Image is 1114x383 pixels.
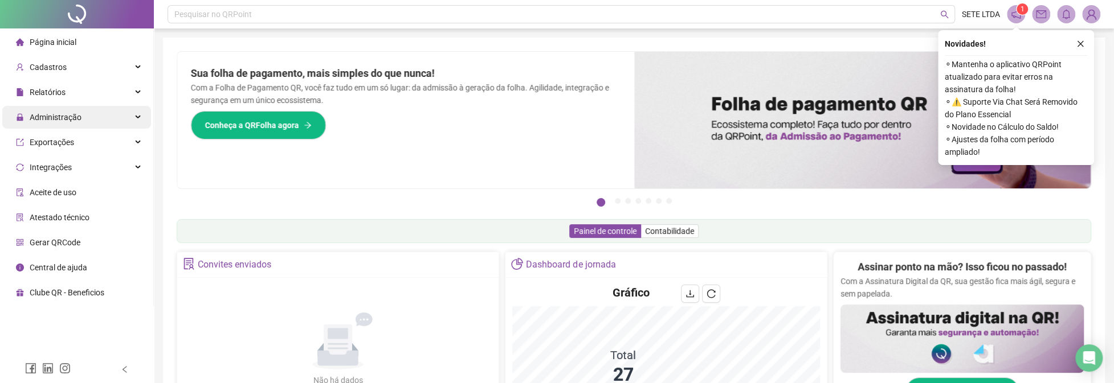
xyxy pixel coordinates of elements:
button: 4 [635,198,641,204]
span: qrcode [16,238,24,246]
h2: Sua folha de pagamento, mais simples do que nunca! [191,65,621,81]
span: Aceite de uso [30,188,76,197]
span: Atestado técnico [30,213,89,222]
span: file [16,88,24,96]
span: notification [1011,9,1021,19]
span: Exportações [30,138,74,147]
img: banner%2F02c71560-61a6-44d4-94b9-c8ab97240462.png [840,304,1084,373]
span: arrow-right [304,121,312,129]
img: banner%2F8d14a306-6205-4263-8e5b-06e9a85ad873.png [634,52,1091,188]
span: Conheça a QRFolha agora [205,119,299,131]
span: Contabilidade [645,226,694,236]
span: ⚬ Novidade no Cálculo do Saldo! [945,121,1087,133]
div: Open Intercom Messenger [1075,344,1103,372]
span: Gerar QRCode [30,238,80,247]
button: 5 [646,198,651,204]
span: ⚬ ⚠️ Suporte Via Chat Será Removido do Plano Essencial [945,96,1087,121]
span: ⚬ Ajustes da folha com período ampliado! [945,133,1087,158]
span: lock [16,113,24,121]
span: Integrações [30,163,72,172]
div: Dashboard de jornada [526,255,615,274]
button: 2 [615,198,621,204]
span: Novidades ! [945,38,986,50]
span: Administração [30,113,81,122]
img: 52090 [1083,6,1100,23]
h4: Gráfico [613,285,650,300]
span: ⚬ Mantenha o aplicativo QRPoint atualizado para evitar erros na assinatura da folha! [945,58,1087,96]
span: download [685,289,695,298]
span: close [1076,40,1084,48]
span: bell [1061,9,1071,19]
sup: 1 [1017,3,1028,15]
span: pie-chart [511,258,523,270]
span: 1 [1021,5,1025,13]
span: mail [1036,9,1046,19]
button: 7 [666,198,672,204]
button: 1 [597,198,605,207]
span: sync [16,163,24,171]
p: Com a Assinatura Digital da QR, sua gestão fica mais ágil, segura e sem papelada. [840,275,1084,300]
h2: Assinar ponto na mão? Isso ficou no passado! [858,259,1067,275]
span: left [121,365,129,373]
span: Página inicial [30,38,76,47]
span: info-circle [16,263,24,271]
span: search [940,10,949,19]
span: facebook [25,363,36,374]
span: Cadastros [30,63,67,72]
button: 3 [625,198,631,204]
span: gift [16,289,24,296]
p: Com a Folha de Pagamento QR, você faz tudo em um só lugar: da admissão à geração da folha. Agilid... [191,81,621,106]
span: SETE LTDA [962,8,1000,20]
span: solution [183,258,195,270]
span: export [16,138,24,146]
span: audit [16,188,24,196]
button: Conheça a QRFolha agora [191,111,326,139]
span: user-add [16,63,24,71]
span: home [16,38,24,46]
span: instagram [59,363,71,374]
span: reload [707,289,716,298]
span: linkedin [42,363,54,374]
span: solution [16,213,24,221]
span: Clube QR - Beneficios [30,288,104,297]
span: Central de ajuda [30,263,87,272]
span: Relatórios [30,88,66,97]
span: Painel de controle [574,226,636,236]
button: 6 [656,198,662,204]
div: Convites enviados [198,255,271,274]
